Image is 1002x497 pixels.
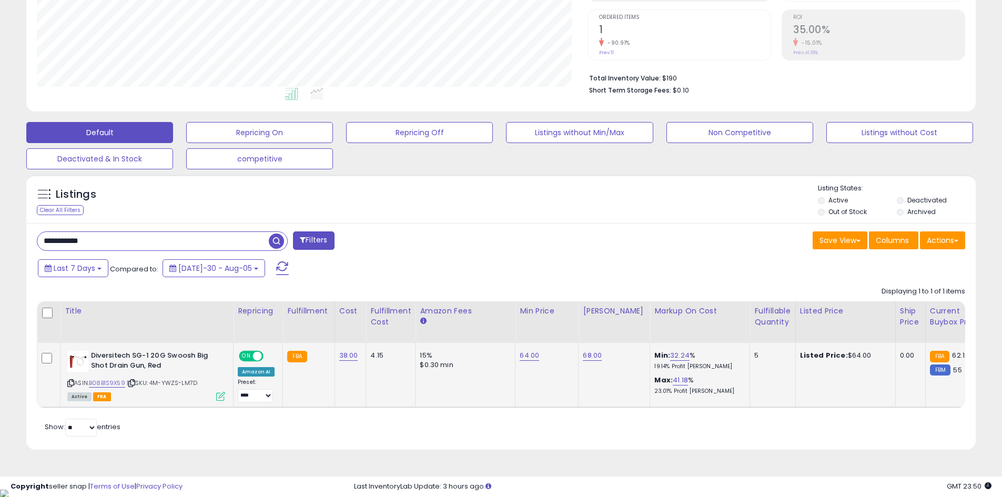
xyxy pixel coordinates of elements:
[670,350,690,361] a: 32.24
[654,375,673,385] b: Max:
[287,306,330,317] div: Fulfillment
[826,122,973,143] button: Listings without Cost
[654,306,745,317] div: Markup on Cost
[506,122,653,143] button: Listings without Min/Max
[818,184,976,194] p: Listing States:
[238,367,275,377] div: Amazon AI
[238,306,278,317] div: Repricing
[900,306,921,328] div: Ship Price
[56,187,96,202] h5: Listings
[793,49,818,56] small: Prev: 41.18%
[339,306,362,317] div: Cost
[370,306,411,328] div: Fulfillment Cost
[589,71,957,84] li: $190
[186,122,333,143] button: Repricing On
[654,350,670,360] b: Min:
[11,481,49,491] strong: Copyright
[599,49,614,56] small: Prev: 11
[673,375,688,386] a: 41.18
[666,122,813,143] button: Non Competitive
[240,352,253,361] span: ON
[420,317,426,326] small: Amazon Fees.
[38,259,108,277] button: Last 7 Days
[520,350,539,361] a: 64.00
[67,392,92,401] span: All listings currently available for purchase on Amazon
[186,148,333,169] button: competitive
[67,351,88,372] img: 315eUasrIuL._SL40_.jpg
[589,74,661,83] b: Total Inventory Value:
[346,122,493,143] button: Repricing Off
[754,351,787,360] div: 5
[828,196,848,205] label: Active
[813,231,867,249] button: Save View
[798,39,822,47] small: -15.01%
[793,15,965,21] span: ROI
[953,365,961,375] span: 55
[26,148,173,169] button: Deactivated & In Stock
[339,350,358,361] a: 38.00
[673,85,689,95] span: $0.10
[583,350,602,361] a: 68.00
[907,207,936,216] label: Archived
[650,301,750,343] th: The percentage added to the cost of goods (COGS) that forms the calculator for Min & Max prices.
[262,352,279,361] span: OFF
[599,24,771,38] h2: 1
[930,364,950,376] small: FBM
[654,363,742,370] p: 19.14% Profit [PERSON_NAME]
[293,231,334,250] button: Filters
[238,379,275,402] div: Preset:
[65,306,229,317] div: Title
[178,263,252,273] span: [DATE]-30 - Aug-05
[869,231,918,249] button: Columns
[604,39,630,47] small: -90.91%
[800,350,848,360] b: Listed Price:
[930,306,984,328] div: Current Buybox Price
[947,481,991,491] span: 2025-08-13 23:50 GMT
[287,351,307,362] small: FBA
[420,351,507,360] div: 15%
[920,231,965,249] button: Actions
[163,259,265,277] button: [DATE]-30 - Aug-05
[589,86,671,95] b: Short Term Storage Fees:
[793,24,965,38] h2: 35.00%
[45,422,120,432] span: Show: entries
[93,392,111,401] span: FBA
[67,351,225,400] div: ASIN:
[89,379,125,388] a: B08B1S9X59
[26,122,173,143] button: Default
[110,264,158,274] span: Compared to:
[654,351,742,370] div: %
[800,351,887,360] div: $64.00
[91,351,219,373] b: Diversitech SG-1 20G Swoosh Big Shot Drain Gun, Red
[370,351,407,360] div: 4.15
[900,351,917,360] div: 0.00
[599,15,771,21] span: Ordered Items
[54,263,95,273] span: Last 7 Days
[952,350,969,360] span: 62.19
[90,481,135,491] a: Terms of Use
[11,482,183,492] div: seller snap | |
[520,306,574,317] div: Min Price
[654,376,742,395] div: %
[907,196,947,205] label: Deactivated
[420,306,511,317] div: Amazon Fees
[583,306,645,317] div: [PERSON_NAME]
[882,287,965,297] div: Displaying 1 to 1 of 1 items
[754,306,791,328] div: Fulfillable Quantity
[354,482,991,492] div: Last InventoryLab Update: 3 hours ago.
[136,481,183,491] a: Privacy Policy
[876,235,909,246] span: Columns
[127,379,197,387] span: | SKU: 4M-YWZS-LM7D
[654,388,742,395] p: 23.01% Profit [PERSON_NAME]
[800,306,891,317] div: Listed Price
[930,351,949,362] small: FBA
[37,205,84,215] div: Clear All Filters
[828,207,867,216] label: Out of Stock
[420,360,507,370] div: $0.30 min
